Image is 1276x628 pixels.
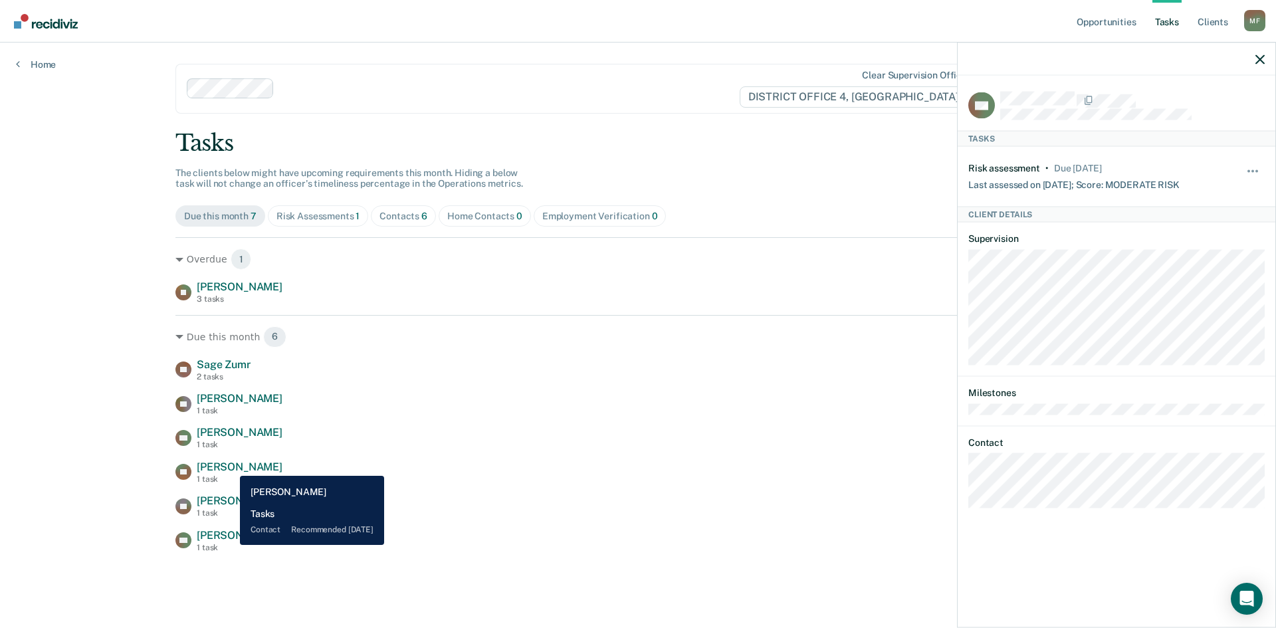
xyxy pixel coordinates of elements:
span: [PERSON_NAME] [197,461,282,473]
dt: Contact [968,437,1265,448]
div: Last assessed on [DATE]; Score: MODERATE RISK [968,173,1180,190]
div: 1 task [197,406,282,415]
div: Home Contacts [447,211,522,222]
div: Due this month [175,326,1101,348]
div: 1 task [197,543,282,552]
div: 1 task [197,508,282,518]
span: 1 [231,249,252,270]
div: 1 task [197,474,282,484]
div: 3 tasks [197,294,282,304]
div: Client Details [958,206,1275,222]
img: Recidiviz [14,14,78,29]
span: Sage Zumr [197,358,251,371]
span: 7 [251,211,257,221]
div: Tasks [958,130,1275,146]
span: 6 [421,211,427,221]
div: 2 tasks [197,372,251,381]
div: 1 task [197,440,282,449]
span: 0 [516,211,522,221]
div: Contacts [379,211,427,222]
a: Home [16,58,56,70]
dt: Milestones [968,387,1265,399]
div: Tasks [175,130,1101,157]
span: [PERSON_NAME] [197,392,282,405]
span: 0 [652,211,658,221]
span: [PERSON_NAME] [197,494,282,507]
div: Risk assessment [968,162,1040,173]
span: [PERSON_NAME] [197,280,282,293]
span: The clients below might have upcoming requirements this month. Hiding a below task will not chang... [175,167,523,189]
div: Employment Verification [542,211,658,222]
div: Clear supervision officers [862,70,975,81]
div: Due this month [184,211,257,222]
div: Open Intercom Messenger [1231,583,1263,615]
div: Risk Assessments [276,211,360,222]
div: Overdue [175,249,1101,270]
span: 6 [263,326,286,348]
div: • [1045,162,1049,173]
div: Due in 8 days [1054,162,1102,173]
span: [PERSON_NAME] [197,426,282,439]
span: 1 [356,211,360,221]
dt: Supervision [968,233,1265,244]
span: DISTRICT OFFICE 4, [GEOGRAPHIC_DATA] [740,86,978,108]
span: [PERSON_NAME] [197,529,282,542]
div: M F [1244,10,1265,31]
button: Profile dropdown button [1244,10,1265,31]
